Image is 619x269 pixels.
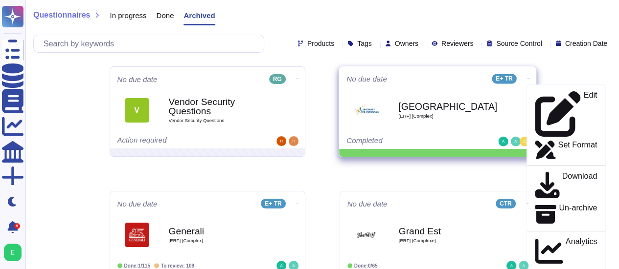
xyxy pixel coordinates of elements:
span: Creation Date [565,40,607,47]
div: CTR [496,199,516,208]
span: Reviewers [441,40,473,47]
span: Done: 0/65 [354,263,378,269]
span: Owners [395,40,418,47]
span: No due date [346,75,387,83]
div: 9 [14,223,20,229]
img: user [4,244,22,261]
b: Generali [169,227,267,236]
span: No due date [347,200,388,207]
div: Action required [117,136,237,146]
span: Products [307,40,334,47]
span: Questionnaires [33,11,90,19]
div: Completed [346,137,468,146]
span: [ERF] [Complexe] [399,238,497,243]
button: user [2,242,28,263]
img: user [289,136,298,146]
a: Set Format [527,139,605,161]
span: [ERF] [Complex] [169,238,267,243]
b: [GEOGRAPHIC_DATA] [398,102,497,111]
img: user [519,137,529,146]
div: E+ TR [261,199,285,208]
b: Grand Est [399,227,497,236]
div: E+ TR [491,74,516,83]
span: Vendor Security Questions [169,118,267,123]
img: user [276,136,286,146]
span: To review: 109 [161,263,194,269]
div: RG [269,74,286,84]
a: Analytics [527,235,605,268]
span: Source Control [496,40,542,47]
img: Logo [355,223,379,247]
img: Logo [354,98,379,123]
a: Un-archive [527,202,605,227]
img: user [510,137,520,146]
p: Download [562,172,597,200]
img: Logo [125,223,149,247]
span: Tags [357,40,372,47]
b: Vendor Security Questions [169,97,267,116]
p: Edit [583,91,597,137]
img: user [498,137,508,146]
a: Edit [527,89,605,139]
span: In progress [110,12,146,19]
span: Archived [183,12,215,19]
p: Set Format [558,141,597,159]
div: V [125,98,149,123]
p: Analytics [565,238,597,266]
p: Un-archive [559,204,597,225]
a: Download [527,169,605,202]
span: No due date [117,76,158,83]
span: No due date [117,200,158,207]
span: [ERF] [Complex] [398,114,497,119]
span: Done: 1/115 [124,263,150,269]
input: Search by keywords [39,35,264,52]
span: Done [157,12,174,19]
